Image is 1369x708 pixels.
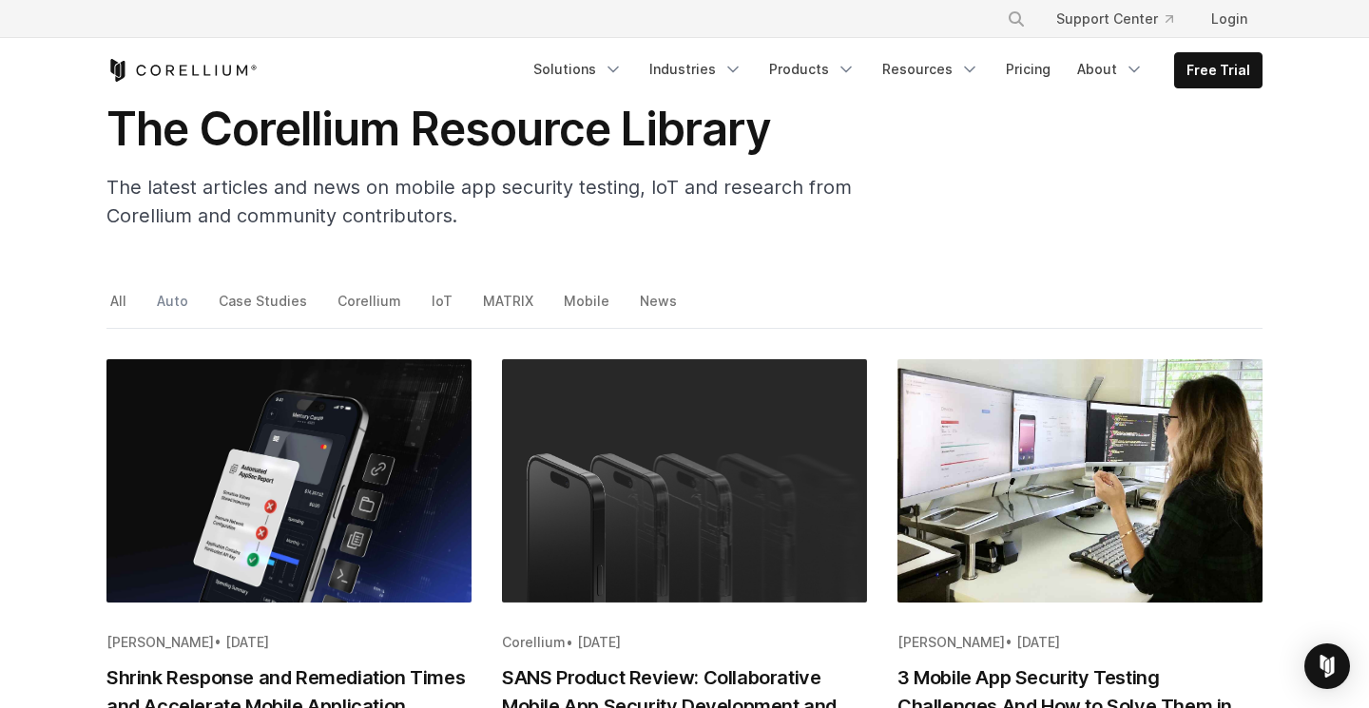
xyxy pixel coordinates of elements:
[897,634,1005,650] span: [PERSON_NAME]
[560,288,616,328] a: Mobile
[638,52,754,86] a: Industries
[994,52,1062,86] a: Pricing
[502,633,867,652] div: •
[502,634,566,650] span: Corellium
[1196,2,1263,36] a: Login
[334,288,408,328] a: Corellium
[1066,52,1155,86] a: About
[106,59,258,82] a: Corellium Home
[153,288,195,328] a: Auto
[871,52,991,86] a: Resources
[636,288,684,328] a: News
[215,288,314,328] a: Case Studies
[428,288,459,328] a: IoT
[106,359,472,603] img: Shrink Response and Remediation Times and Accelerate Mobile Application Development
[984,2,1263,36] div: Navigation Menu
[106,634,214,650] span: [PERSON_NAME]
[1041,2,1188,36] a: Support Center
[897,359,1263,603] img: 3 Mobile App Security Testing Challenges And How to Solve Them in 2025
[106,633,472,652] div: •
[577,634,621,650] span: [DATE]
[522,52,634,86] a: Solutions
[106,288,133,328] a: All
[479,288,540,328] a: MATRIX
[522,52,1263,88] div: Navigation Menu
[225,634,269,650] span: [DATE]
[897,633,1263,652] div: •
[106,176,852,227] span: The latest articles and news on mobile app security testing, IoT and research from Corellium and ...
[106,101,867,158] h1: The Corellium Resource Library
[758,52,867,86] a: Products
[999,2,1033,36] button: Search
[1175,53,1262,87] a: Free Trial
[1016,634,1060,650] span: [DATE]
[1304,643,1350,689] div: Open Intercom Messenger
[502,359,867,603] img: SANS Product Review: Collaborative Mobile App Security Development and Analysis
